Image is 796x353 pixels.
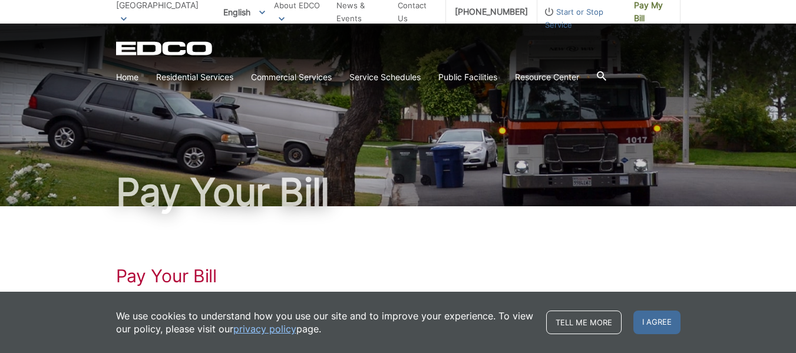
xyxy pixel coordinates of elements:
[214,2,274,22] span: English
[116,173,681,211] h1: Pay Your Bill
[233,322,296,335] a: privacy policy
[116,71,138,84] a: Home
[116,41,214,55] a: EDCD logo. Return to the homepage.
[349,71,421,84] a: Service Schedules
[633,311,681,334] span: I agree
[515,71,579,84] a: Resource Center
[116,265,681,286] h1: Pay Your Bill
[546,311,622,334] a: Tell me more
[116,309,534,335] p: We use cookies to understand how you use our site and to improve your experience. To view our pol...
[156,71,233,84] a: Residential Services
[251,71,332,84] a: Commercial Services
[438,71,497,84] a: Public Facilities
